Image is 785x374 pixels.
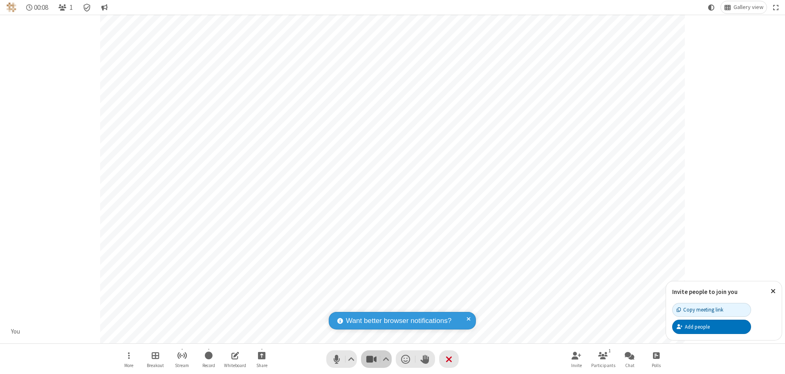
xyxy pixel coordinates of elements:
[677,306,723,314] div: Copy meeting link
[124,363,133,368] span: More
[70,4,73,11] span: 1
[652,363,661,368] span: Polls
[396,350,415,368] button: Send a reaction
[143,347,168,371] button: Manage Breakout Rooms
[249,347,274,371] button: Start sharing
[346,316,451,326] span: Want better browser notifications?
[617,347,642,371] button: Open chat
[256,363,267,368] span: Share
[34,4,48,11] span: 00:08
[672,288,738,296] label: Invite people to join you
[346,350,357,368] button: Audio settings
[23,1,52,13] div: Timer
[202,363,215,368] span: Record
[175,363,189,368] span: Stream
[7,2,16,12] img: QA Selenium DO NOT DELETE OR CHANGE
[606,347,613,354] div: 1
[55,1,76,13] button: Open participant list
[79,1,95,13] div: Meeting details Encryption enabled
[564,347,589,371] button: Invite participants (⌘+Shift+I)
[625,363,635,368] span: Chat
[196,347,221,371] button: Start recording
[415,350,435,368] button: Raise hand
[439,350,459,368] button: End or leave meeting
[147,363,164,368] span: Breakout
[223,347,247,371] button: Open shared whiteboard
[571,363,582,368] span: Invite
[765,281,782,301] button: Close popover
[770,1,782,13] button: Fullscreen
[591,347,615,371] button: Open participant list
[224,363,246,368] span: Whiteboard
[672,303,751,317] button: Copy meeting link
[721,1,767,13] button: Change layout
[644,347,668,371] button: Open poll
[170,347,194,371] button: Start streaming
[591,363,615,368] span: Participants
[98,1,111,13] button: Conversation
[705,1,718,13] button: Using system theme
[361,350,392,368] button: Stop video (⌘+Shift+V)
[117,347,141,371] button: Open menu
[381,350,392,368] button: Video setting
[8,327,23,336] div: You
[326,350,357,368] button: Mute (⌘+Shift+A)
[672,320,751,334] button: Add people
[733,4,763,11] span: Gallery view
